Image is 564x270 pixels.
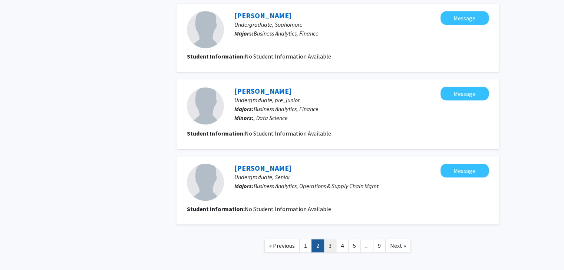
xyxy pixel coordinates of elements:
[234,96,300,104] span: Undergraduate, pre_junior
[269,242,295,249] span: « Previous
[336,239,349,252] a: 4
[245,53,331,60] span: No Student Information Available
[187,205,245,213] b: Student Information:
[264,239,300,252] a: Previous
[234,105,254,113] b: Majors:
[299,239,312,252] a: 1
[254,105,319,113] span: Business Analytics, Finance
[234,86,291,96] a: [PERSON_NAME]
[441,11,489,25] button: Message Anish Thimmisetty
[234,11,291,20] a: [PERSON_NAME]
[373,239,386,252] a: 9
[234,163,291,173] a: [PERSON_NAME]
[441,164,489,177] button: Message Harry Le
[177,232,499,262] nav: Page navigation
[348,239,361,252] a: 5
[254,30,319,37] span: Business Analytics, Finance
[234,173,290,181] span: Undergraduate, Senior
[187,53,245,60] b: Student Information:
[365,242,369,249] span: ...
[245,130,331,137] span: No Student Information Available
[254,182,379,190] span: Business Analytics, Operations & Supply Chain Mgmt
[187,130,245,137] b: Student Information:
[311,239,324,252] a: 2
[245,205,331,213] span: No Student Information Available
[234,114,254,121] b: Minors:
[234,30,254,37] b: Majors:
[234,21,303,28] span: Undergraduate, Sophomore
[441,87,489,100] button: Message Adil Jabri
[254,114,288,121] span: , Data Science
[234,182,254,190] b: Majors:
[6,237,32,264] iframe: Chat
[385,239,411,252] a: Next
[390,242,406,249] span: Next »
[324,239,336,252] a: 3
